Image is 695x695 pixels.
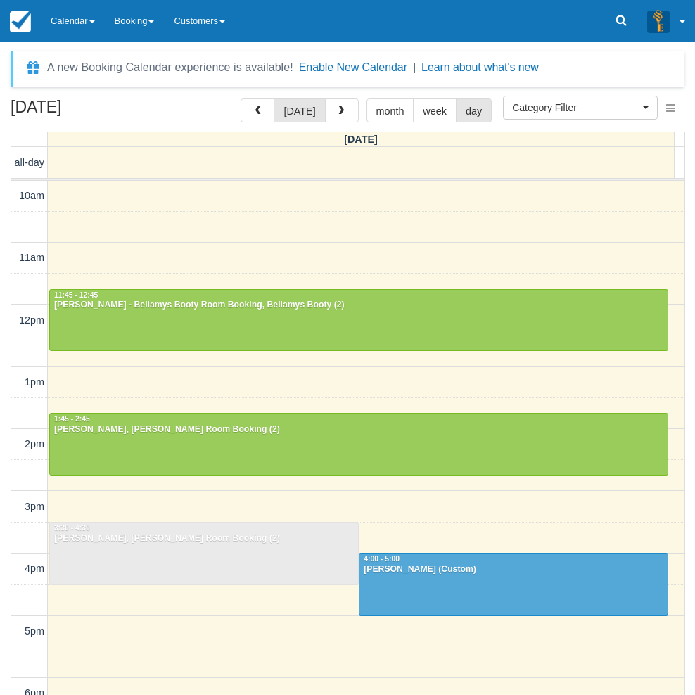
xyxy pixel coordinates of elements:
[53,300,664,311] div: [PERSON_NAME] - Bellamys Booty Room Booking, Bellamys Booty (2)
[647,10,670,32] img: A3
[25,563,44,574] span: 4pm
[359,553,668,615] a: 4:00 - 5:00[PERSON_NAME] (Custom)
[53,424,664,435] div: [PERSON_NAME], [PERSON_NAME] Room Booking (2)
[49,289,668,351] a: 11:45 - 12:45[PERSON_NAME] - Bellamys Booty Room Booking, Bellamys Booty (2)
[15,157,44,168] span: all-day
[54,524,90,532] span: 3:30 - 4:30
[413,98,457,122] button: week
[456,98,492,122] button: day
[19,252,44,263] span: 11am
[344,134,378,145] span: [DATE]
[25,376,44,388] span: 1pm
[25,501,44,512] span: 3pm
[54,291,98,299] span: 11:45 - 12:45
[10,11,31,32] img: checkfront-main-nav-mini-logo.png
[503,96,658,120] button: Category Filter
[512,101,639,115] span: Category Filter
[49,413,668,475] a: 1:45 - 2:45[PERSON_NAME], [PERSON_NAME] Room Booking (2)
[413,61,416,73] span: |
[421,61,539,73] a: Learn about what's new
[49,522,359,584] a: 3:30 - 4:30[PERSON_NAME], [PERSON_NAME] Room Booking (2)
[11,98,189,125] h2: [DATE]
[299,60,407,75] button: Enable New Calendar
[53,533,355,544] div: [PERSON_NAME], [PERSON_NAME] Room Booking (2)
[274,98,325,122] button: [DATE]
[54,415,90,423] span: 1:45 - 2:45
[364,555,400,563] span: 4:00 - 5:00
[25,438,44,449] span: 2pm
[19,190,44,201] span: 10am
[47,59,293,76] div: A new Booking Calendar experience is available!
[366,98,414,122] button: month
[19,314,44,326] span: 12pm
[25,625,44,637] span: 5pm
[363,564,664,575] div: [PERSON_NAME] (Custom)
